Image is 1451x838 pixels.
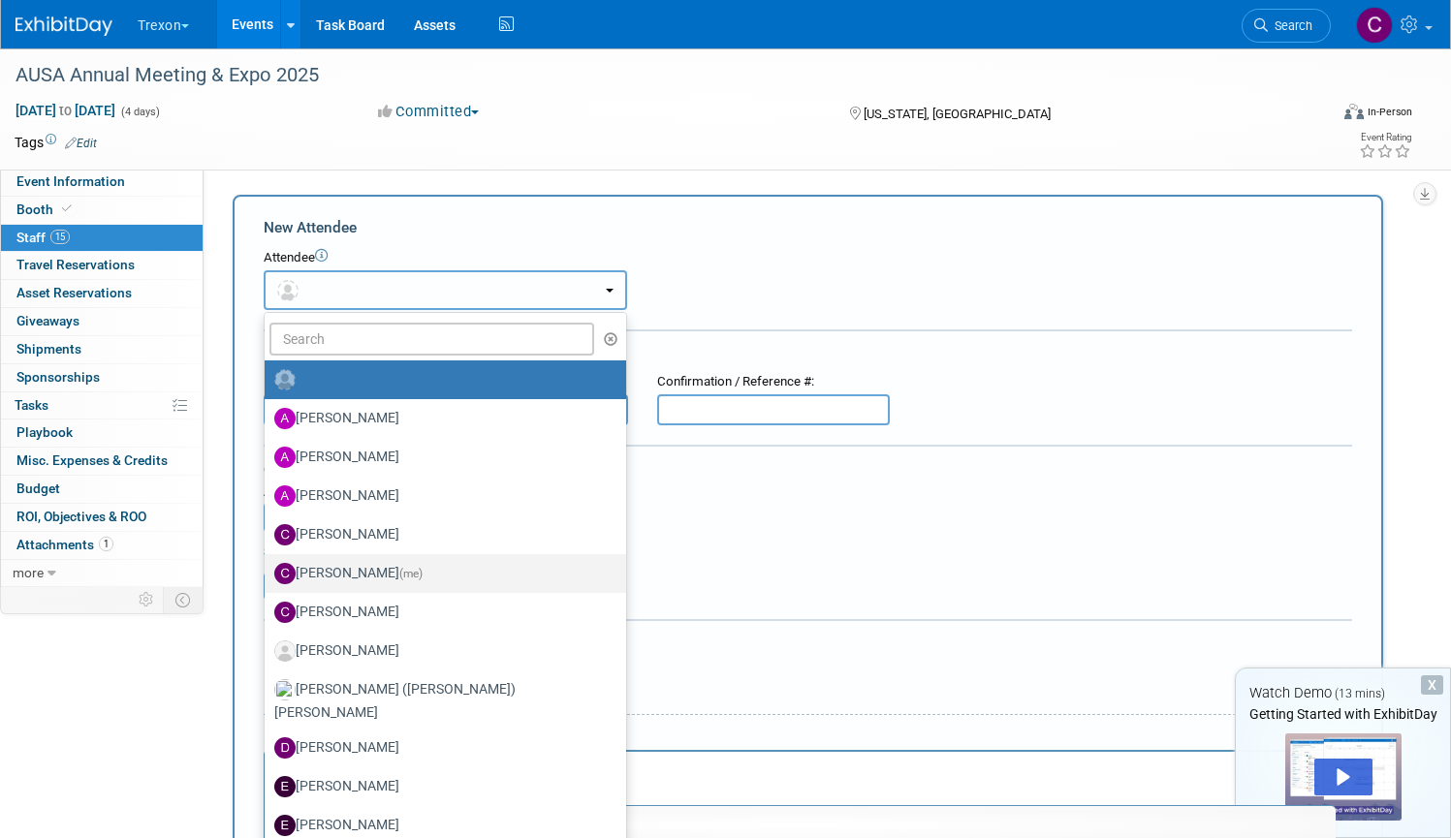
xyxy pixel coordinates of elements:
span: Event Information [16,173,125,189]
div: Play [1314,759,1372,795]
label: [PERSON_NAME] [274,403,607,434]
td: Toggle Event Tabs [164,587,204,612]
img: Chris Linton [1356,7,1393,44]
a: Giveaways [1,308,203,335]
span: Travel Reservations [16,257,135,272]
div: Event Rating [1359,133,1411,142]
a: Edit [65,137,97,150]
label: [PERSON_NAME] ([PERSON_NAME]) [PERSON_NAME] [274,674,607,725]
span: Misc. Expenses & Credits [16,452,168,468]
span: (4 days) [119,106,160,118]
button: Committed [371,102,487,122]
label: [PERSON_NAME] [274,558,607,589]
td: Personalize Event Tab Strip [130,587,164,612]
div: Watch Demo [1236,683,1450,703]
a: Event Information [1,169,203,196]
span: 15 [50,230,70,244]
span: Sponsorships [16,369,100,385]
a: Playbook [1,419,203,447]
img: C.jpg [274,602,296,623]
span: Playbook [16,424,73,440]
div: Registration / Ticket Info (optional) [264,344,1352,363]
img: Unassigned-User-Icon.png [274,369,296,390]
img: E.jpg [274,776,296,797]
span: Attachments [16,537,113,552]
img: A.jpg [274,485,296,507]
a: Search [1242,9,1331,43]
div: In-Person [1367,105,1412,119]
td: Tags [15,133,97,152]
a: Sponsorships [1,364,203,391]
img: A.jpg [274,408,296,429]
img: A.jpg [274,447,296,468]
a: Asset Reservations [1,280,203,307]
a: Shipments [1,336,203,363]
iframe: Rich Text Area [266,752,1336,805]
div: Misc. Attachments & Notes [264,634,1352,653]
span: (me) [399,567,423,580]
span: 1 [99,537,113,551]
span: to [56,103,75,118]
a: ROI, Objectives & ROO [1,504,203,531]
a: more [1,560,203,587]
img: C.jpg [274,563,296,584]
i: Booth reservation complete [62,203,72,214]
div: Dismiss [1421,675,1443,695]
img: C.jpg [274,524,296,545]
label: [PERSON_NAME] [274,597,607,628]
span: (13 mins) [1335,687,1385,700]
span: Asset Reservations [16,285,132,300]
span: ROI, Objectives & ROO [16,509,146,524]
span: Shipments [16,341,81,357]
span: [US_STATE], [GEOGRAPHIC_DATA] [864,107,1051,121]
div: Event Format [1204,101,1412,130]
span: [DATE] [DATE] [15,102,116,119]
img: D.jpg [274,737,296,759]
label: [PERSON_NAME] [274,732,607,763]
span: Booth [16,202,76,217]
span: Budget [16,481,60,496]
img: Format-Inperson.png [1344,104,1364,119]
label: [PERSON_NAME] [274,771,607,802]
label: [PERSON_NAME] [274,481,607,512]
span: Staff [16,230,70,245]
div: Confirmation / Reference #: [657,373,890,391]
a: Tasks [1,392,203,419]
img: ExhibitDay [16,16,112,36]
div: Attendee [264,249,1352,267]
span: Giveaways [16,313,79,328]
span: more [13,565,44,580]
label: [PERSON_NAME] [274,442,607,473]
a: Booth [1,197,203,224]
label: [PERSON_NAME] [274,636,607,667]
a: Misc. Expenses & Credits [1,448,203,475]
div: Getting Started with ExhibitDay [1236,704,1450,724]
a: Staff15 [1,225,203,252]
a: Attachments1 [1,532,203,559]
div: Cost: [264,461,1352,480]
div: AUSA Annual Meeting & Expo 2025 [9,58,1293,93]
span: Search [1268,18,1312,33]
label: [PERSON_NAME] [274,519,607,550]
img: Associate-Profile-5.png [274,640,296,662]
a: Budget [1,476,203,503]
a: Travel Reservations [1,252,203,279]
input: Search [269,323,594,356]
div: New Attendee [264,217,1352,238]
div: Notes [264,729,1338,747]
img: E.jpg [274,815,296,836]
span: Tasks [15,397,48,413]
